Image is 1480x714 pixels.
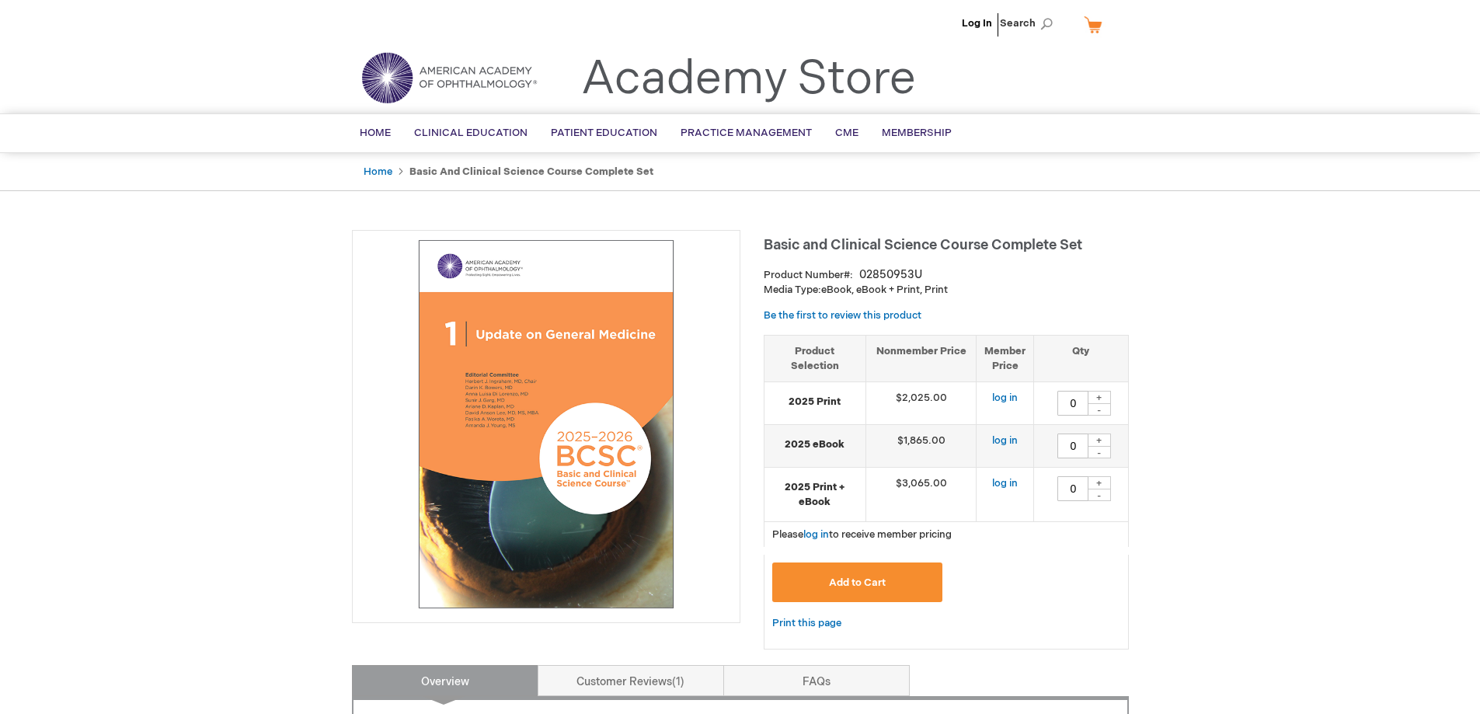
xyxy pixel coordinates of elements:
th: Nonmember Price [865,335,977,381]
span: Basic and Clinical Science Course Complete Set [764,237,1082,253]
a: log in [992,477,1018,489]
div: + [1088,434,1111,447]
strong: Basic and Clinical Science Course Complete Set [409,165,653,178]
div: - [1088,489,1111,501]
a: Print this page [772,614,841,633]
a: log in [803,528,829,541]
span: Practice Management [681,127,812,139]
th: Member Price [977,335,1034,381]
span: Patient Education [551,127,657,139]
div: + [1088,391,1111,404]
strong: Media Type: [764,284,821,296]
input: Qty [1057,434,1088,458]
div: 02850953U [859,267,922,283]
div: - [1088,446,1111,458]
a: Overview [352,665,538,696]
input: Qty [1057,391,1088,416]
span: Please to receive member pricing [772,528,952,541]
strong: 2025 eBook [772,437,858,452]
span: 1 [672,675,684,688]
span: Add to Cart [829,576,886,589]
th: Qty [1034,335,1128,381]
strong: 2025 Print + eBook [772,480,858,509]
span: Home [360,127,391,139]
span: Membership [882,127,952,139]
span: Clinical Education [414,127,528,139]
strong: 2025 Print [772,395,858,409]
p: eBook, eBook + Print, Print [764,283,1129,298]
div: + [1088,476,1111,489]
button: Add to Cart [772,562,943,602]
strong: Product Number [764,269,853,281]
a: Customer Reviews1 [538,665,724,696]
span: CME [835,127,858,139]
td: $2,025.00 [865,382,977,425]
a: log in [992,434,1018,447]
a: Be the first to review this product [764,309,921,322]
a: FAQs [723,665,910,696]
a: log in [992,392,1018,404]
td: $3,065.00 [865,468,977,522]
input: Qty [1057,476,1088,501]
div: - [1088,403,1111,416]
th: Product Selection [764,335,866,381]
a: Home [364,165,392,178]
span: Search [1000,8,1059,39]
img: Basic and Clinical Science Course Complete Set [360,239,732,610]
td: $1,865.00 [865,425,977,468]
a: Log In [962,17,992,30]
a: Academy Store [581,51,916,107]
